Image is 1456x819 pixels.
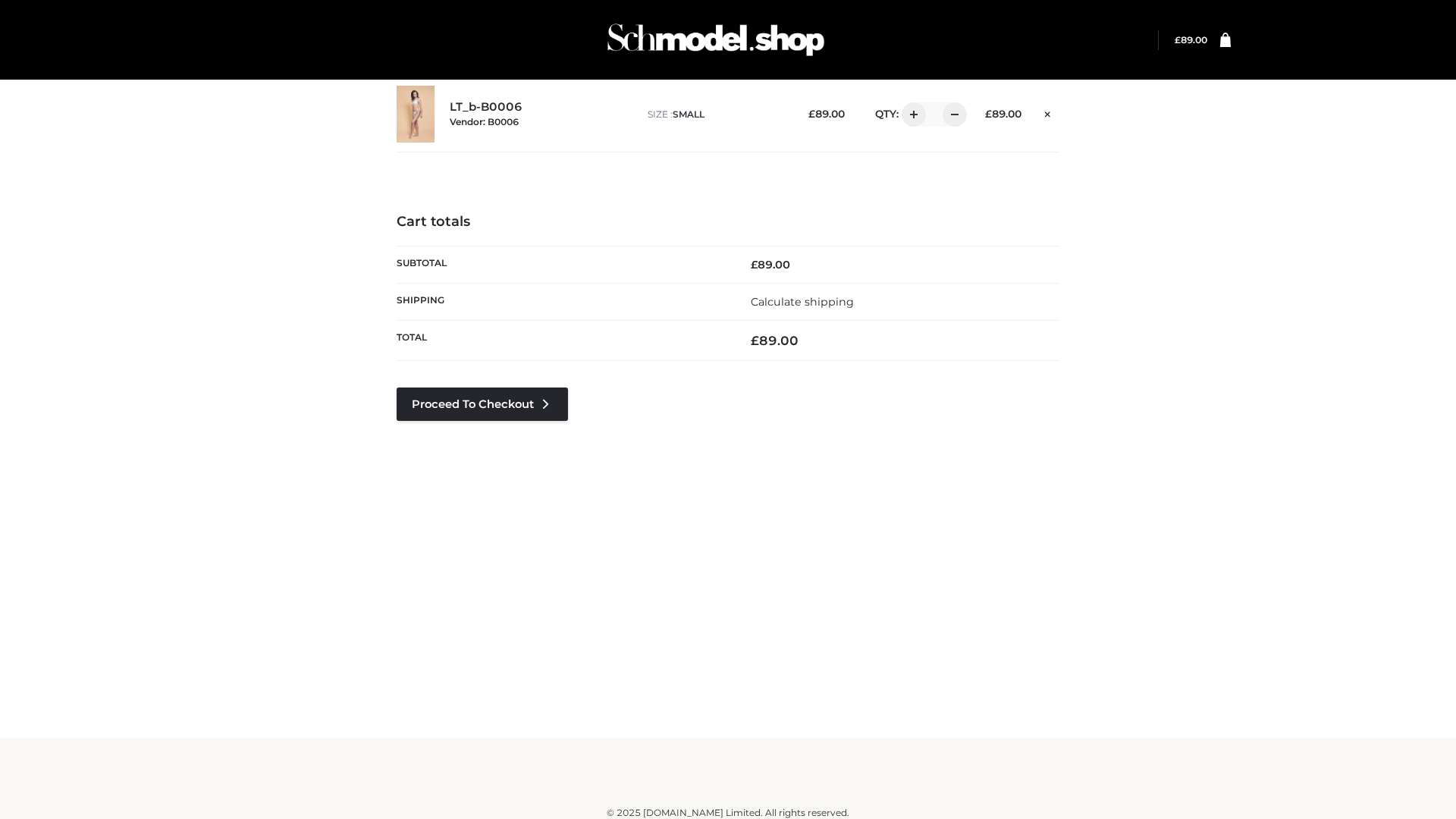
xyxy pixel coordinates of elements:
a: Calculate shipping [751,295,854,309]
p: size : [648,108,785,121]
div: QTY: [860,102,962,127]
a: £89.00 [1175,34,1207,45]
bdi: 89.00 [985,108,1021,120]
small: Vendor: B0006 [450,116,519,127]
span: £ [751,333,759,348]
bdi: 89.00 [751,333,799,348]
span: £ [985,108,992,120]
a: LT_b-B0006 [450,100,522,115]
span: £ [751,258,758,271]
a: Remove this item [1037,102,1059,122]
bdi: 89.00 [751,258,790,271]
th: Shipping [397,283,728,320]
img: Schmodel Admin 964 [602,10,830,70]
span: £ [1175,34,1181,45]
span: £ [808,108,815,120]
bdi: 89.00 [808,108,845,120]
th: Subtotal [397,246,728,283]
span: SMALL [673,108,704,120]
h4: Cart totals [397,214,1059,231]
a: Proceed to Checkout [397,388,568,421]
img: LT_b-B0006 - SMALL [397,86,435,143]
th: Total [397,321,728,361]
bdi: 89.00 [1175,34,1207,45]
